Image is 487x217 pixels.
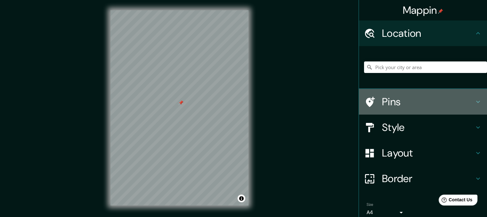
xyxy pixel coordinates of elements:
[382,172,474,185] h4: Border
[359,166,487,191] div: Border
[364,61,487,73] input: Pick your city or area
[382,27,474,40] h4: Location
[359,89,487,115] div: Pins
[238,195,245,202] button: Toggle attribution
[430,192,480,210] iframe: Help widget launcher
[382,121,474,134] h4: Style
[382,147,474,159] h4: Layout
[367,202,373,207] label: Size
[359,20,487,46] div: Location
[382,95,474,108] h4: Pins
[403,4,443,17] h4: Mappin
[359,140,487,166] div: Layout
[438,9,443,14] img: pin-icon.png
[359,115,487,140] div: Style
[110,10,248,205] canvas: Map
